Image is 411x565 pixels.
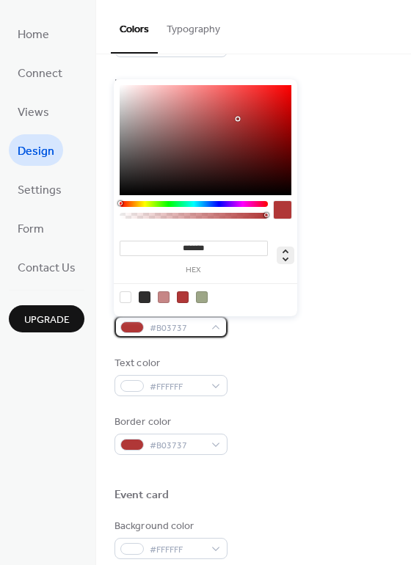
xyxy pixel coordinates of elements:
div: rgb(47, 46, 46) [139,291,150,303]
span: #FFFFFF [150,379,204,395]
a: Contact Us [9,251,84,282]
a: Form [9,212,53,244]
span: Settings [18,179,62,202]
div: Event card [114,488,169,503]
a: Home [9,18,58,49]
span: Form [18,218,44,241]
span: #FFFFFF [150,542,204,558]
div: Background color [114,519,225,534]
div: rgb(255, 255, 255) [120,291,131,303]
div: Text color [114,356,225,371]
a: Views [9,95,58,127]
label: hex [120,266,268,274]
div: rgb(176, 55, 55) [177,291,189,303]
span: Home [18,23,49,46]
span: #FFFFFF [150,40,204,56]
div: rgb(198, 134, 134) [158,291,170,303]
a: Design [9,134,63,166]
span: #B03737 [150,321,204,336]
span: Contact Us [18,257,76,280]
button: Upgrade [9,305,84,332]
span: Design [18,140,54,163]
a: Connect [9,56,71,88]
span: #B03737 [150,438,204,453]
a: Settings [9,173,70,205]
div: rgb(157, 166, 135) [196,291,208,303]
span: Upgrade [24,313,70,328]
span: Connect [18,62,62,85]
div: Border color [114,415,225,430]
div: Inner border color [114,76,225,91]
span: Views [18,101,49,124]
